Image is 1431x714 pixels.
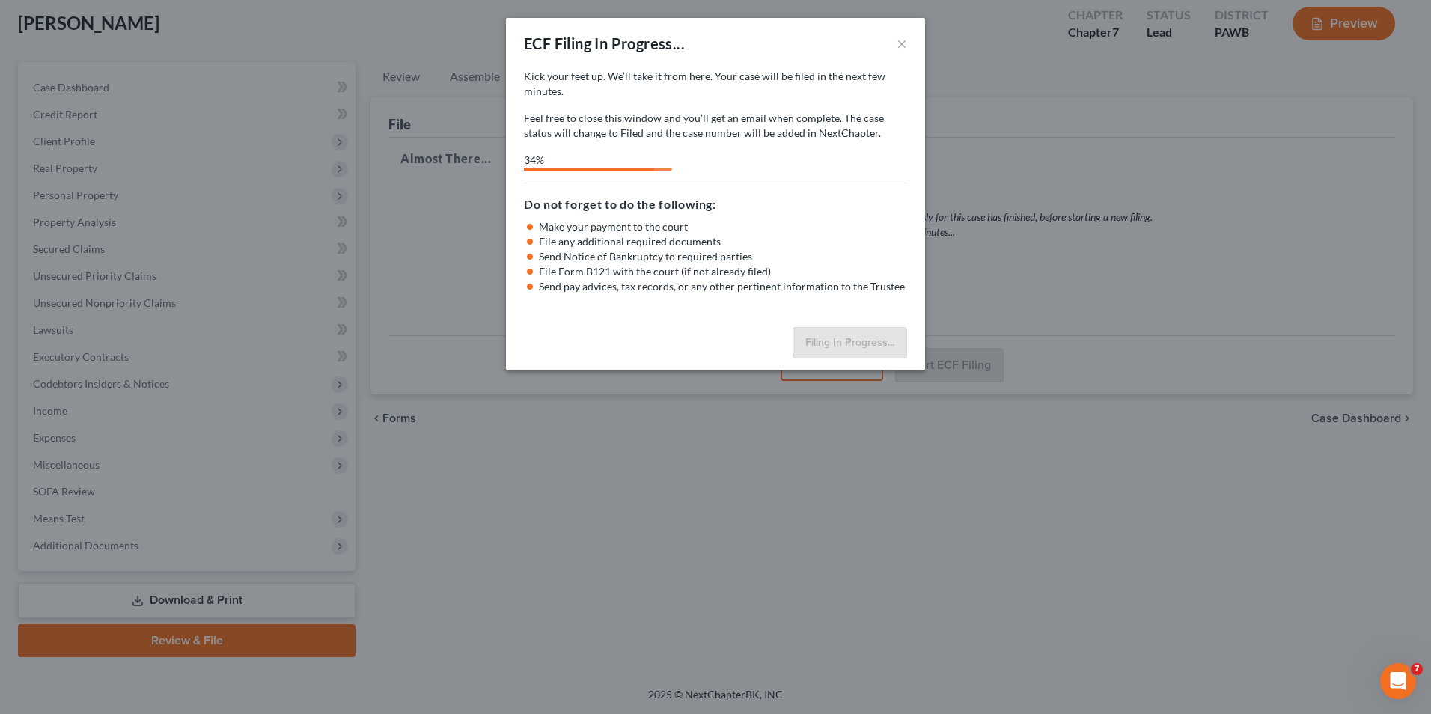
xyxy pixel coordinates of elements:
div: 34% [524,153,654,168]
iframe: Intercom live chat [1380,663,1416,699]
li: Send Notice of Bankruptcy to required parties [539,249,907,264]
span: 7 [1411,663,1423,675]
button: × [897,34,907,52]
h5: Do not forget to do the following: [524,195,907,213]
p: Feel free to close this window and you’ll get an email when complete. The case status will change... [524,111,907,141]
div: ECF Filing In Progress... [524,33,685,54]
li: Make your payment to the court [539,219,907,234]
li: File any additional required documents [539,234,907,249]
li: Send pay advices, tax records, or any other pertinent information to the Trustee [539,279,907,294]
p: Kick your feet up. We’ll take it from here. Your case will be filed in the next few minutes. [524,69,907,99]
button: Filing In Progress... [793,327,907,358]
li: File Form B121 with the court (if not already filed) [539,264,907,279]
